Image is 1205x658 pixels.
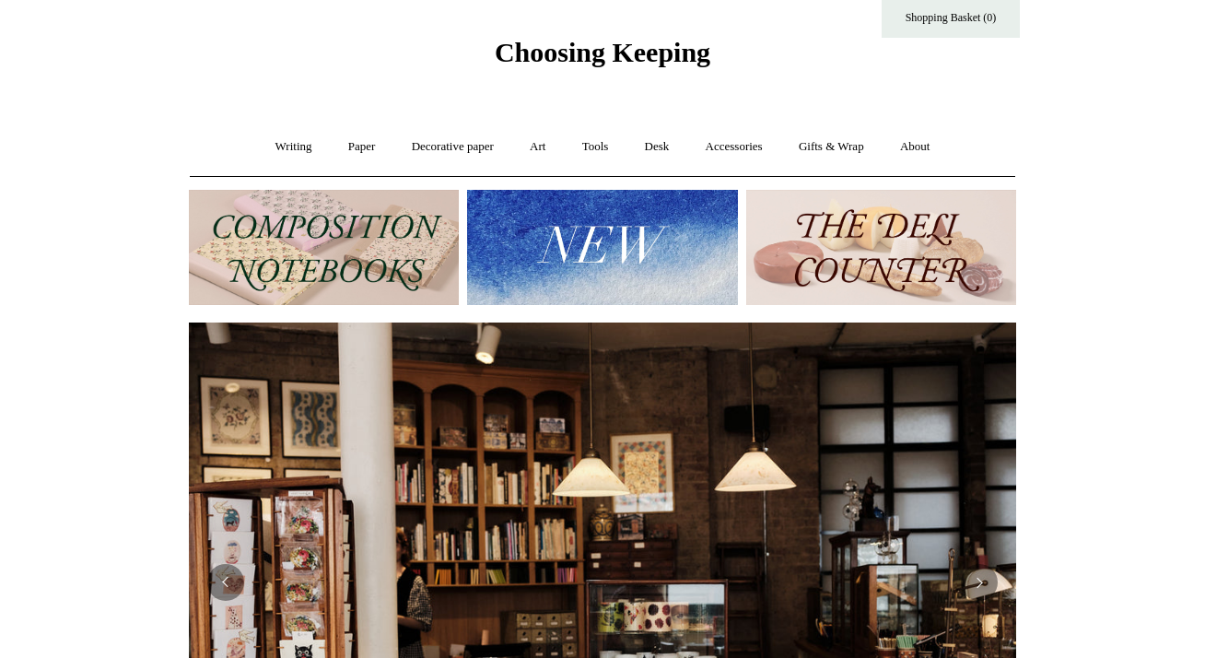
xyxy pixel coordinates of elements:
[883,123,947,171] a: About
[207,564,244,601] button: Previous
[628,123,686,171] a: Desk
[332,123,392,171] a: Paper
[189,190,459,305] img: 202302 Composition ledgers.jpg__PID:69722ee6-fa44-49dd-a067-31375e5d54ec
[746,190,1016,305] img: The Deli Counter
[467,190,737,305] img: New.jpg__PID:f73bdf93-380a-4a35-bcfe-7823039498e1
[513,123,562,171] a: Art
[689,123,779,171] a: Accessories
[566,123,626,171] a: Tools
[495,52,710,65] a: Choosing Keeping
[961,564,998,601] button: Next
[259,123,329,171] a: Writing
[782,123,881,171] a: Gifts & Wrap
[395,123,510,171] a: Decorative paper
[495,37,710,67] span: Choosing Keeping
